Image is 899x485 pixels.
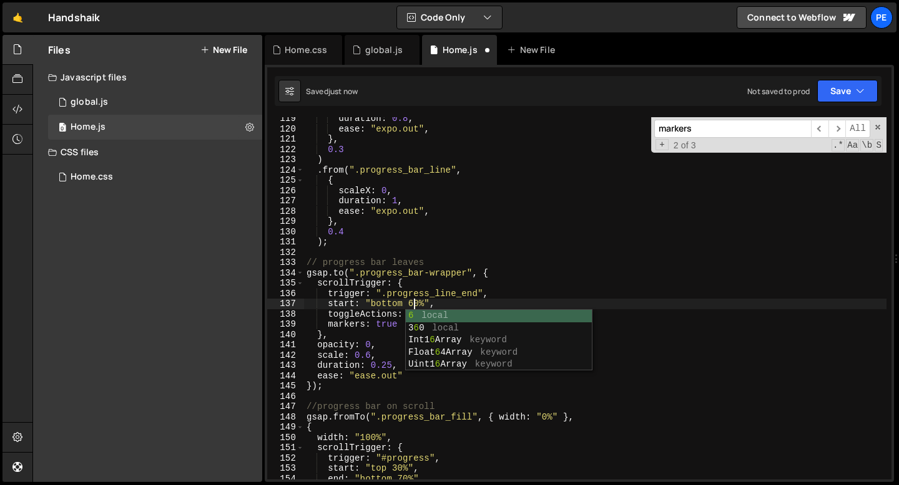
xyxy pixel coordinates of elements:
[71,171,113,183] div: Home.css
[267,145,304,155] div: 122
[267,289,304,299] div: 136
[328,86,358,97] div: just now
[267,391,304,402] div: 146
[2,2,33,32] a: 🤙
[267,309,304,320] div: 138
[267,422,304,433] div: 149
[267,463,304,474] div: 153
[267,196,304,206] div: 127
[267,268,304,279] div: 134
[267,165,304,176] div: 124
[267,257,304,268] div: 133
[267,113,304,124] div: 119
[267,371,304,382] div: 144
[845,120,870,138] span: Alt-Enter
[267,155,304,165] div: 123
[507,44,559,56] div: New File
[48,90,262,115] div: 16572/45061.js
[267,124,304,135] div: 120
[828,120,846,138] span: ​
[267,474,304,484] div: 154
[267,237,304,247] div: 131
[656,139,669,151] span: Toggle Replace mode
[832,139,845,151] span: RegExp Search
[267,433,304,443] div: 150
[267,330,304,340] div: 140
[860,139,873,151] span: Whole Word Search
[71,97,108,108] div: global.js
[811,120,828,138] span: ​
[267,134,304,145] div: 121
[48,165,262,190] div: 16572/45056.css
[817,80,878,102] button: Save
[267,227,304,238] div: 130
[306,86,358,97] div: Saved
[267,216,304,227] div: 129
[875,139,883,151] span: Search In Selection
[267,401,304,412] div: 147
[33,65,262,90] div: Javascript files
[267,381,304,391] div: 145
[747,86,810,97] div: Not saved to prod
[48,115,262,140] div: 16572/45051.js
[267,412,304,423] div: 148
[267,175,304,186] div: 125
[285,44,327,56] div: Home.css
[267,453,304,464] div: 152
[267,206,304,217] div: 128
[71,122,106,133] div: Home.js
[737,6,867,29] a: Connect to Webflow
[48,10,100,25] div: Handshaik
[397,6,502,29] button: Code Only
[200,45,247,55] button: New File
[267,247,304,258] div: 132
[267,350,304,361] div: 142
[267,278,304,289] div: 135
[669,140,701,151] span: 2 of 3
[33,140,262,165] div: CSS files
[48,43,71,57] h2: Files
[59,123,66,133] span: 0
[267,443,304,453] div: 151
[267,319,304,330] div: 139
[267,360,304,371] div: 143
[443,44,478,56] div: Home.js
[267,340,304,350] div: 141
[365,44,403,56] div: global.js
[870,6,893,29] a: Pe
[267,299,304,309] div: 137
[267,186,304,196] div: 126
[654,120,811,138] input: Search for
[846,139,859,151] span: CaseSensitive Search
